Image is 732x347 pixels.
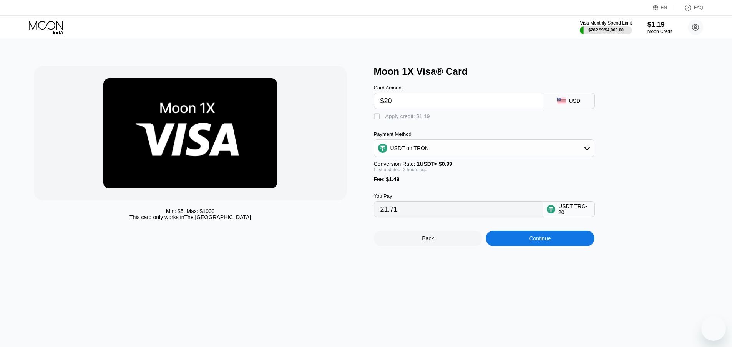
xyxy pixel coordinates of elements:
[647,29,672,34] div: Moon Credit
[374,176,594,182] div: Fee :
[374,85,543,91] div: Card Amount
[529,235,551,241] div: Continue
[694,5,703,10] div: FAQ
[380,93,536,109] input: $0.00
[580,20,632,34] div: Visa Monthly Spend Limit$282.99/$4,000.00
[374,140,594,156] div: USDT on TRON
[558,203,591,215] div: USDT TRC-20
[374,231,483,246] div: Back
[166,208,215,214] div: Min: $ 5 , Max: $ 1000
[129,214,251,220] div: This card only works in The [GEOGRAPHIC_DATA]
[676,4,703,12] div: FAQ
[374,113,382,121] div: 
[374,161,594,167] div: Conversion Rate:
[580,20,632,26] div: Visa Monthly Spend Limit
[417,161,453,167] span: 1 USDT ≈ $0.99
[422,235,434,241] div: Back
[588,28,624,32] div: $282.99 / $4,000.00
[653,4,676,12] div: EN
[390,145,429,151] div: USDT on TRON
[374,167,594,172] div: Last updated: 2 hours ago
[647,21,672,29] div: $1.19
[386,176,399,182] span: $1.49
[374,131,594,137] div: Payment Method
[701,316,726,341] iframe: Button to launch messaging window, conversation in progress
[661,5,667,10] div: EN
[385,113,430,119] div: Apply credit: $1.19
[374,66,706,77] div: Moon 1X Visa® Card
[647,21,672,34] div: $1.19Moon Credit
[486,231,594,246] div: Continue
[569,98,581,104] div: USD
[374,193,543,199] div: You Pay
